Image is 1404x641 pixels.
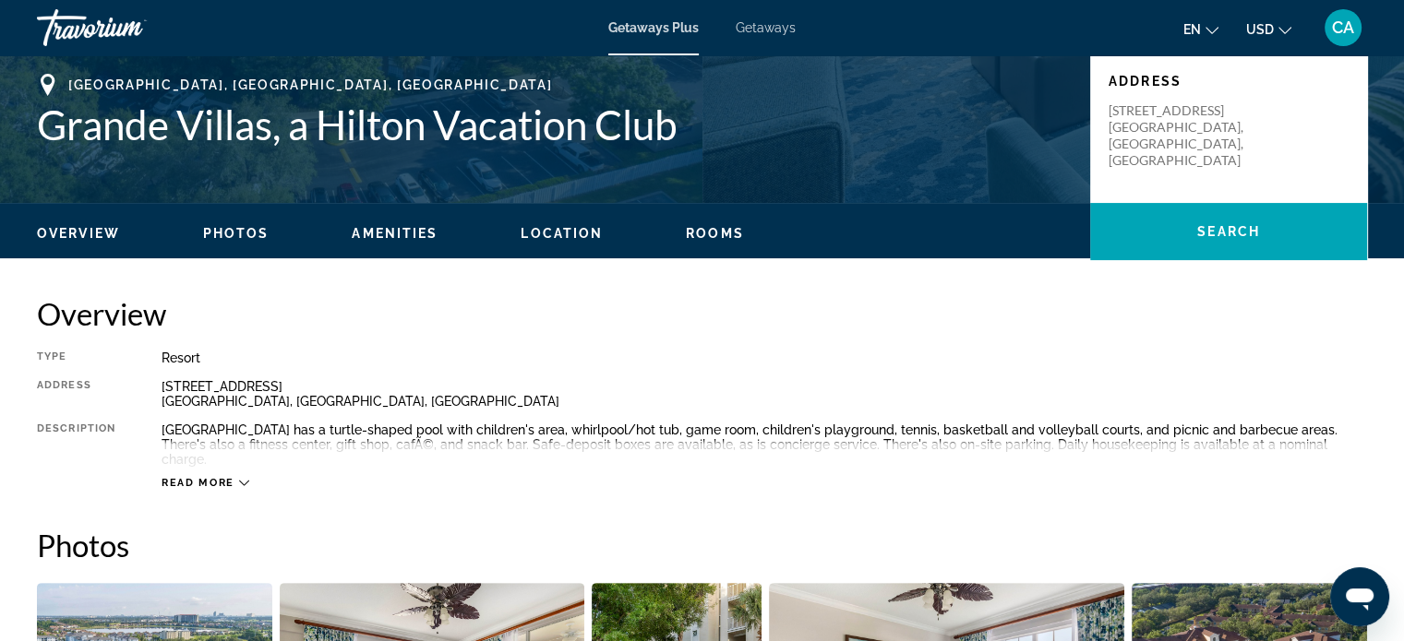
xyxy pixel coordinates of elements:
span: Read more [162,477,234,489]
h2: Overview [37,295,1367,332]
button: Location [521,225,603,242]
span: Amenities [352,226,438,241]
span: Rooms [686,226,744,241]
div: [GEOGRAPHIC_DATA] has a turtle-shaped pool with children's area, whirlpool/hot tub, game room, ch... [162,422,1367,467]
iframe: Button to launch messaging window [1330,567,1389,626]
span: Search [1197,224,1260,239]
span: Photos [203,226,270,241]
button: Search [1090,203,1367,260]
span: [GEOGRAPHIC_DATA], [GEOGRAPHIC_DATA], [GEOGRAPHIC_DATA] [68,77,552,92]
span: en [1183,22,1201,37]
h1: Grande Villas, a Hilton Vacation Club [37,101,1072,148]
a: Getaways [736,20,796,35]
button: User Menu [1319,8,1367,47]
button: Rooms [686,225,744,242]
button: Read more [162,476,249,490]
div: Type [37,350,115,365]
span: Overview [37,226,120,241]
div: Resort [162,350,1367,365]
div: [STREET_ADDRESS] [GEOGRAPHIC_DATA], [GEOGRAPHIC_DATA], [GEOGRAPHIC_DATA] [162,379,1367,409]
span: CA [1332,18,1354,37]
p: [STREET_ADDRESS] [GEOGRAPHIC_DATA], [GEOGRAPHIC_DATA], [GEOGRAPHIC_DATA] [1109,102,1256,169]
button: Change currency [1246,16,1291,42]
h2: Photos [37,527,1367,564]
span: Location [521,226,603,241]
div: Description [37,422,115,467]
div: Address [37,379,115,409]
button: Overview [37,225,120,242]
button: Amenities [352,225,438,242]
p: Address [1109,74,1349,89]
button: Change language [1183,16,1218,42]
a: Travorium [37,4,222,52]
a: Getaways Plus [608,20,699,35]
button: Photos [203,225,270,242]
span: USD [1246,22,1274,37]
